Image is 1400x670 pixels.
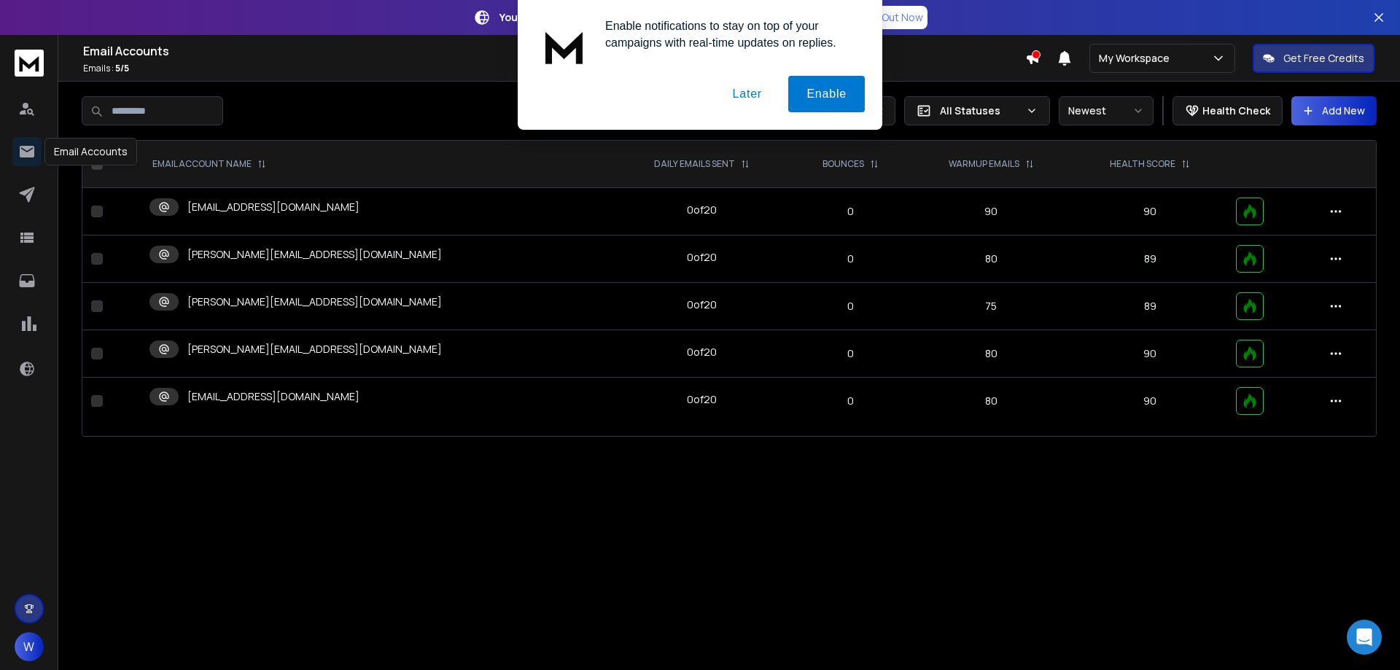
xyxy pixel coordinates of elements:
[687,392,717,407] div: 0 of 20
[910,283,1073,330] td: 75
[187,247,442,262] p: [PERSON_NAME][EMAIL_ADDRESS][DOMAIN_NAME]
[15,632,44,661] button: W
[687,203,717,217] div: 0 of 20
[1073,235,1227,283] td: 89
[44,138,137,165] div: Email Accounts
[800,204,901,219] p: 0
[654,158,735,170] p: DAILY EMAILS SENT
[910,330,1073,378] td: 80
[535,17,594,76] img: notification icon
[1073,330,1227,378] td: 90
[800,394,901,408] p: 0
[187,295,442,309] p: [PERSON_NAME][EMAIL_ADDRESS][DOMAIN_NAME]
[800,299,901,313] p: 0
[910,188,1073,235] td: 90
[1073,188,1227,235] td: 90
[1073,283,1227,330] td: 89
[800,252,901,266] p: 0
[910,378,1073,425] td: 80
[187,342,442,357] p: [PERSON_NAME][EMAIL_ADDRESS][DOMAIN_NAME]
[714,76,779,112] button: Later
[1347,620,1382,655] div: Open Intercom Messenger
[152,158,266,170] div: EMAIL ACCOUNT NAME
[594,17,865,51] div: Enable notifications to stay on top of your campaigns with real-time updates on replies.
[800,346,901,361] p: 0
[687,297,717,312] div: 0 of 20
[949,158,1019,170] p: WARMUP EMAILS
[187,389,359,404] p: [EMAIL_ADDRESS][DOMAIN_NAME]
[910,235,1073,283] td: 80
[187,200,359,214] p: [EMAIL_ADDRESS][DOMAIN_NAME]
[1073,378,1227,425] td: 90
[1110,158,1175,170] p: HEALTH SCORE
[788,76,865,112] button: Enable
[687,250,717,265] div: 0 of 20
[687,345,717,359] div: 0 of 20
[822,158,864,170] p: BOUNCES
